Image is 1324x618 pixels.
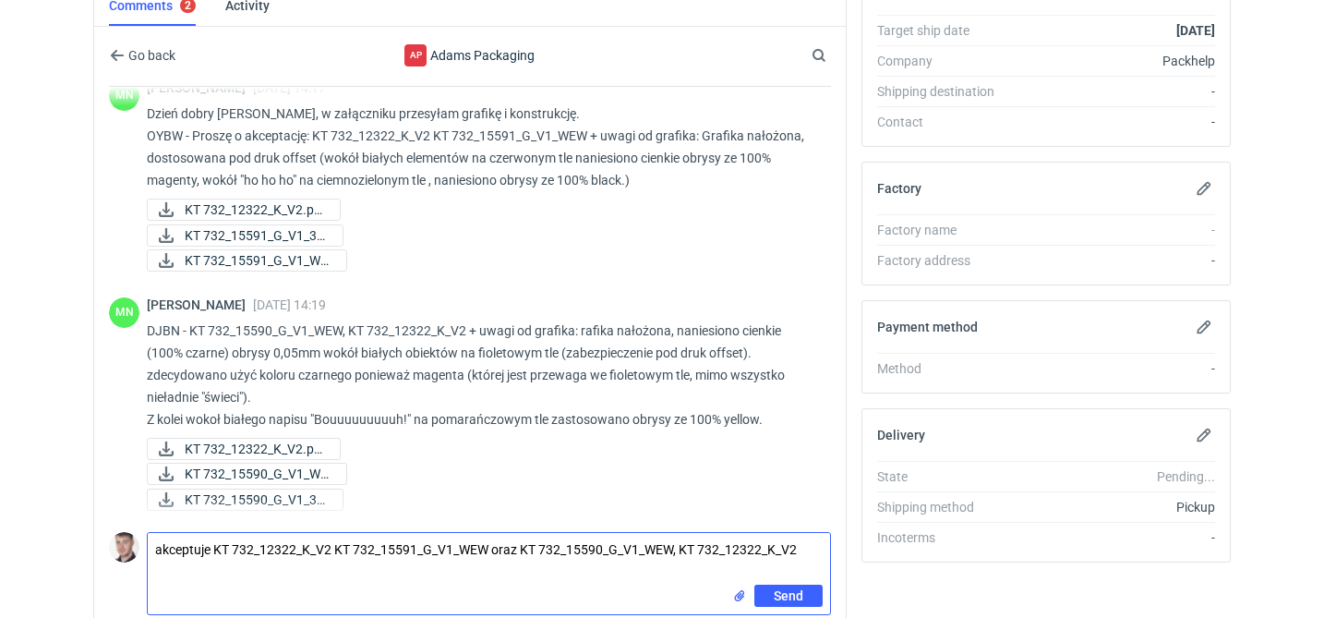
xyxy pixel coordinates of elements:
[877,82,1012,101] div: Shipping destination
[147,297,253,312] span: [PERSON_NAME]
[877,359,1012,378] div: Method
[1176,23,1215,38] strong: [DATE]
[185,490,328,510] span: KT 732_15590_G_V1_3D...
[148,533,830,585] textarea: akceptuje KT 732_12322_K_V2 KT 732_15591_G_V1_WEW oraz KT 732_15590_G_V1_WEW, KT 732_12322_K_V2
[147,224,331,247] div: KT 732_15591_G_V1_3D.JPG
[1012,359,1215,378] div: -
[877,320,978,334] h2: Payment method
[147,489,343,511] a: KT 732_15590_G_V1_3D...
[1012,528,1215,547] div: -
[109,532,139,563] img: Maciej Sikora
[877,21,1012,40] div: Target ship date
[877,52,1012,70] div: Company
[877,498,1012,516] div: Shipping method
[147,199,341,221] a: KT 732_12322_K_V2.pd...
[147,463,331,485] div: KT 732_15590_G_V1_WEW.pdf
[185,200,325,220] span: KT 732_12322_K_V2.pd...
[1012,52,1215,70] div: Packhelp
[1193,316,1215,338] button: Edit payment method
[877,113,1012,131] div: Contact
[1012,251,1215,270] div: -
[1012,221,1215,239] div: -
[109,44,176,67] button: Go back
[147,249,347,272] a: KT 732_15591_G_V1_WE...
[147,438,341,460] a: KT 732_12322_K_V2.pd...
[808,44,867,67] input: Search
[1012,82,1215,101] div: -
[125,49,175,62] span: Go back
[185,464,331,484] span: KT 732_15590_G_V1_WE...
[319,44,621,67] div: Adams Packaging
[147,438,331,460] div: KT 732_12322_K_V2.pdf
[147,224,343,247] a: KT 732_15591_G_V1_3D...
[147,463,347,485] a: KT 732_15590_G_V1_WE...
[1012,498,1215,516] div: Pickup
[253,297,326,312] span: [DATE] 14:19
[147,489,331,511] div: KT 732_15590_G_V1_3D.JPG
[877,428,925,442] h2: Delivery
[877,467,1012,486] div: State
[1193,424,1215,446] button: Edit delivery details
[109,297,139,328] div: Małgorzata Nowotna
[877,221,1012,239] div: Factory name
[404,44,427,67] figcaption: AP
[147,80,253,95] span: [PERSON_NAME]
[877,251,1012,270] div: Factory address
[147,320,816,430] p: DJBN - KT 732_15590_G_V1_WEW, KT 732_12322_K_V2 + uwagi od grafika: rafika nałożona, naniesiono c...
[109,80,139,111] div: Małgorzata Nowotna
[185,439,325,459] span: KT 732_12322_K_V2.pd...
[877,528,1012,547] div: Incoterms
[147,249,331,272] div: KT 732_15591_G_V1_WEW.pdf
[754,585,823,607] button: Send
[185,225,328,246] span: KT 732_15591_G_V1_3D...
[185,250,331,271] span: KT 732_15591_G_V1_WE...
[147,199,331,221] div: KT 732_12322_K_V2.pdf
[1012,113,1215,131] div: -
[404,44,427,67] div: Adams Packaging
[877,181,921,196] h2: Factory
[147,103,816,191] p: Dzień dobry [PERSON_NAME], w załączniku przesyłam grafikę i konstrukcję. OYBW - Proszę o akceptac...
[1157,469,1215,484] em: Pending...
[1193,177,1215,200] button: Edit factory details
[774,589,803,602] span: Send
[109,80,139,111] figcaption: MN
[109,297,139,328] figcaption: MN
[253,80,326,95] span: [DATE] 14:17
